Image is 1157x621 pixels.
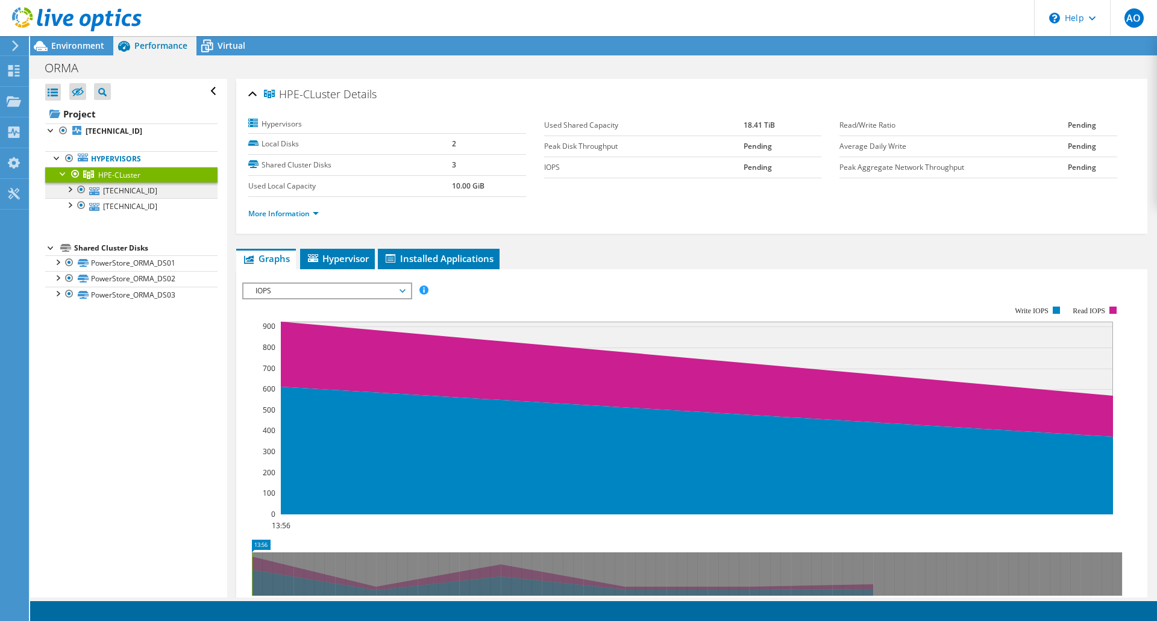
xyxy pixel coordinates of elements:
text: Read IOPS [1073,307,1106,315]
span: Hypervisor [306,252,369,264]
span: Performance [134,40,187,51]
span: AO [1124,8,1144,28]
svg: \n [1049,13,1060,23]
b: Pending [1068,162,1096,172]
a: Project [45,104,218,123]
label: Read/Write Ratio [839,119,1068,131]
label: Hypervisors [248,118,451,130]
text: 700 [263,363,275,373]
a: [TECHNICAL_ID] [45,198,218,214]
text: 800 [263,342,275,352]
text: 100 [263,488,275,498]
span: Details [343,87,377,101]
label: Used Shared Capacity [544,119,744,131]
b: 3 [452,160,456,170]
span: HPE-CLuster [264,89,340,101]
text: 300 [263,446,275,457]
label: Average Daily Write [839,140,1068,152]
div: Shared Cluster Disks [74,241,218,255]
label: Peak Disk Throughput [544,140,744,152]
b: 2 [452,139,456,149]
text: Write IOPS [1015,307,1049,315]
b: Pending [744,141,772,151]
b: [TECHNICAL_ID] [86,126,142,136]
a: More Information [248,208,319,219]
a: [TECHNICAL_ID] [45,183,218,198]
text: 0 [271,509,275,519]
label: Shared Cluster Disks [248,159,451,171]
label: Used Local Capacity [248,180,451,192]
a: PowerStore_ORMA_DS03 [45,287,218,302]
b: Pending [1068,141,1096,151]
a: Hypervisors [45,151,218,167]
span: Graphs [242,252,290,264]
b: 10.00 GiB [452,181,484,191]
label: Peak Aggregate Network Throughput [839,161,1068,173]
a: PowerStore_ORMA_DS02 [45,271,218,287]
text: 900 [263,321,275,331]
a: [TECHNICAL_ID] [45,123,218,139]
text: 13:56 [272,520,290,531]
span: Environment [51,40,104,51]
text: 600 [263,384,275,394]
text: 500 [263,405,275,415]
a: PowerStore_ORMA_DS01 [45,255,218,271]
h1: ORMA [39,61,97,75]
label: Local Disks [248,138,451,150]
b: Pending [744,162,772,172]
text: 400 [263,425,275,435]
span: Installed Applications [384,252,494,264]
label: IOPS [544,161,744,173]
span: Virtual [218,40,245,51]
b: 18.41 TiB [744,120,775,130]
a: HPE-CLuster [45,167,218,183]
b: Pending [1068,120,1096,130]
span: IOPS [249,284,404,298]
span: HPE-CLuster [98,170,140,180]
text: 200 [263,467,275,478]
